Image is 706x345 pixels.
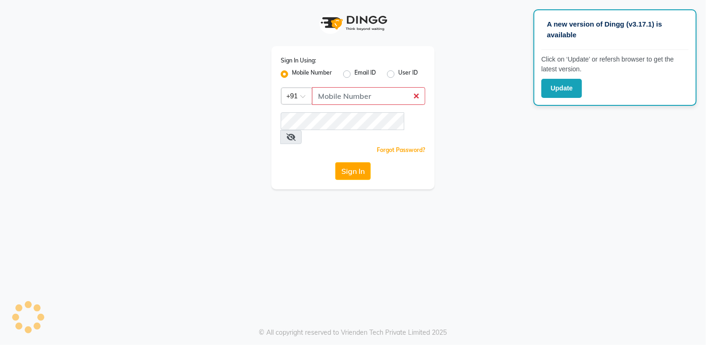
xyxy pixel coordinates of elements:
button: Sign In [335,162,371,180]
a: Forgot Password? [377,146,425,153]
button: Update [541,79,582,98]
label: Email ID [354,69,376,80]
img: logo1.svg [316,9,390,37]
p: Click on ‘Update’ or refersh browser to get the latest version. [541,55,689,74]
input: Username [281,112,404,130]
input: Username [312,87,425,105]
label: Sign In Using: [281,56,316,65]
p: A new version of Dingg (v3.17.1) is available [547,19,683,40]
label: Mobile Number [292,69,332,80]
label: User ID [398,69,418,80]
